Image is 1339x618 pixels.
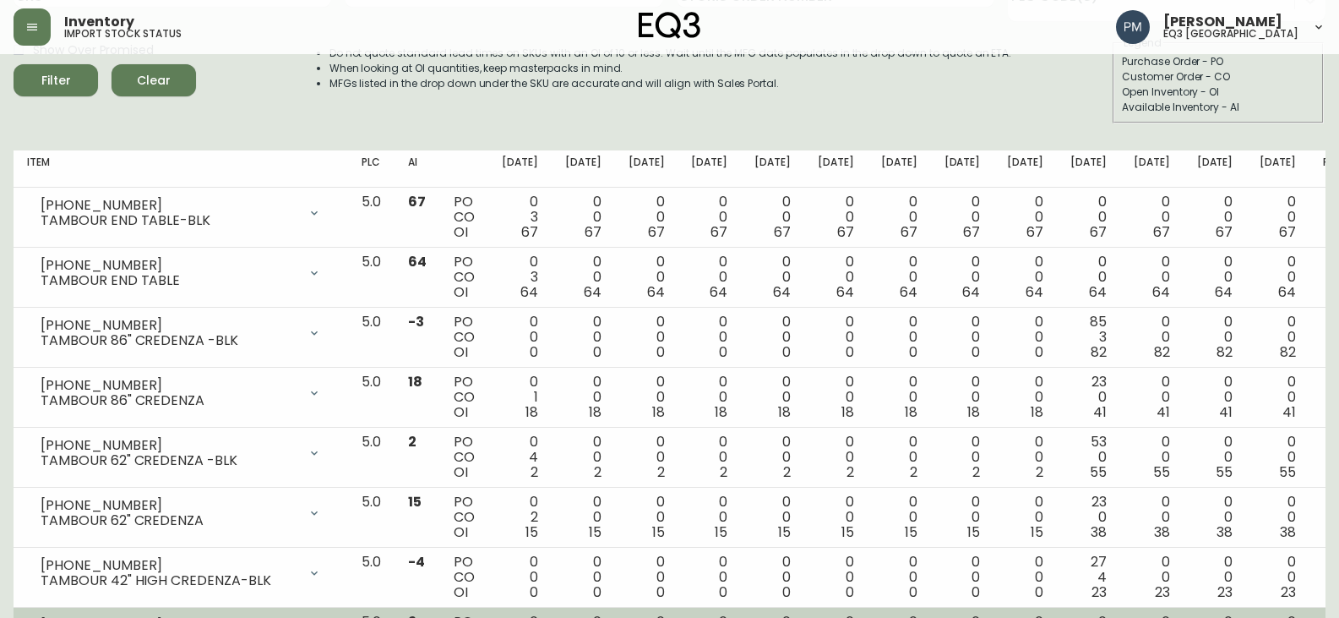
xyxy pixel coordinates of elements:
[778,402,791,422] span: 18
[41,318,297,333] div: [PHONE_NUMBER]
[1197,254,1233,300] div: 0 0
[881,194,917,240] div: 0 0
[1120,150,1184,188] th: [DATE]
[972,462,980,482] span: 2
[841,522,854,542] span: 15
[14,150,348,188] th: Item
[1215,282,1233,302] span: 64
[565,495,601,540] div: 0 0
[502,435,538,480] div: 0 4
[408,372,422,391] span: 18
[1154,342,1170,362] span: 82
[963,222,980,242] span: 67
[1197,495,1233,540] div: 0 0
[1163,29,1298,39] h5: eq3 [GEOGRAPHIC_DATA]
[589,522,601,542] span: 15
[64,15,134,29] span: Inventory
[454,402,468,422] span: OI
[1216,222,1233,242] span: 67
[454,462,468,482] span: OI
[656,582,665,602] span: 0
[901,222,917,242] span: 67
[1134,254,1170,300] div: 0 0
[837,222,854,242] span: 67
[27,375,335,412] div: [PHONE_NUMBER]TAMBOUR 86" CREDENZA
[691,375,727,420] div: 0 0
[909,342,917,362] span: 0
[818,555,854,600] div: 0 0
[629,254,665,300] div: 0 0
[1090,222,1107,242] span: 67
[565,314,601,360] div: 0 0
[520,282,538,302] span: 64
[905,522,917,542] span: 15
[1197,375,1233,420] div: 0 0
[944,375,981,420] div: 0 0
[521,222,538,242] span: 67
[27,194,335,232] div: [PHONE_NUMBER]TAMBOUR END TABLE-BLK
[881,314,917,360] div: 0 0
[1134,375,1170,420] div: 0 0
[408,492,422,511] span: 15
[868,150,931,188] th: [DATE]
[1217,522,1233,542] span: 38
[1216,462,1233,482] span: 55
[1122,85,1315,100] div: Open Inventory - OI
[710,282,727,302] span: 64
[348,368,395,428] td: 5.0
[678,150,741,188] th: [DATE]
[615,150,678,188] th: [DATE]
[64,29,182,39] h5: import stock status
[931,150,994,188] th: [DATE]
[629,375,665,420] div: 0 0
[27,435,335,472] div: [PHONE_NUMBER]TAMBOUR 62" CREDENZA -BLK
[454,435,475,480] div: PO CO
[881,375,917,420] div: 0 0
[502,314,538,360] div: 0 0
[565,194,601,240] div: 0 0
[715,522,727,542] span: 15
[41,393,297,408] div: TAMBOUR 86" CREDENZA
[27,314,335,352] div: [PHONE_NUMBER]TAMBOUR 86" CREDENZA -BLK
[841,402,854,422] span: 18
[502,254,538,300] div: 0 3
[530,342,538,362] span: 0
[41,498,297,513] div: [PHONE_NUMBER]
[1091,582,1107,602] span: 23
[905,402,917,422] span: 18
[348,188,395,248] td: 5.0
[691,314,727,360] div: 0 0
[565,435,601,480] div: 0 0
[502,555,538,600] div: 0 0
[1122,100,1315,115] div: Available Inventory - AI
[754,194,791,240] div: 0 0
[1035,582,1043,602] span: 0
[41,333,297,348] div: TAMBOUR 86" CREDENZA -BLK
[41,573,297,588] div: TAMBOUR 42" HIGH CREDENZA-BLK
[1036,462,1043,482] span: 2
[1260,314,1296,360] div: 0 0
[1154,522,1170,542] span: 38
[454,582,468,602] span: OI
[657,462,665,482] span: 2
[348,548,395,608] td: 5.0
[348,150,395,188] th: PLC
[656,342,665,362] span: 0
[525,522,538,542] span: 15
[967,522,980,542] span: 15
[804,150,868,188] th: [DATE]
[774,222,791,242] span: 67
[14,64,98,96] button: Filter
[1260,555,1296,600] div: 0 0
[408,192,426,211] span: 67
[629,435,665,480] div: 0 0
[1278,282,1296,302] span: 64
[1134,495,1170,540] div: 0 0
[639,12,701,39] img: logo
[741,150,804,188] th: [DATE]
[1070,435,1107,480] div: 53 0
[565,375,601,420] div: 0 0
[782,342,791,362] span: 0
[488,150,552,188] th: [DATE]
[881,555,917,600] div: 0 0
